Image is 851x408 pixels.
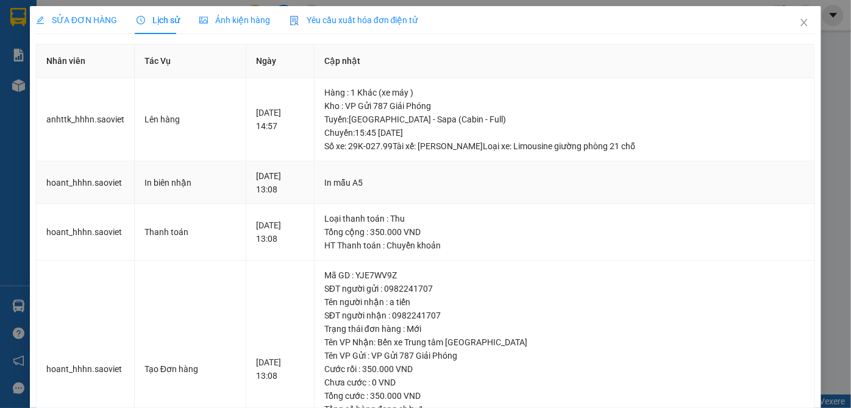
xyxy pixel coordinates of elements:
div: Mã GD : YJE7WV9Z [324,269,805,282]
td: anhttk_hhhn.saoviet [37,78,135,161]
div: Kho : VP Gửi 787 Giải Phóng [324,99,805,113]
th: Tác Vụ [135,44,246,78]
span: edit [36,16,45,24]
div: [DATE] 13:08 [256,219,304,245]
td: hoant_hhhn.saoviet [37,161,135,205]
div: Tên VP Nhận: Bến xe Trung tâm [GEOGRAPHIC_DATA] [324,336,805,349]
button: Close [787,6,821,40]
th: Cập nhật [315,44,815,78]
div: Tuyến : [GEOGRAPHIC_DATA] - Sapa (Cabin - Full) Chuyến: 15:45 [DATE] Số xe: 29K-027.99 Tài xế: [P... [324,113,805,153]
span: Ảnh kiện hàng [199,15,270,25]
div: Hàng : 1 Khác (xe máy ) [324,86,805,99]
div: HT Thanh toán : Chuyển khoản [324,239,805,252]
div: Lên hàng [144,113,236,126]
span: close [799,18,809,27]
div: Loại thanh toán : Thu [324,212,805,225]
div: [DATE] 13:08 [256,169,304,196]
div: Thanh toán [144,225,236,239]
div: [DATE] 14:57 [256,106,304,133]
div: Tổng cước : 350.000 VND [324,389,805,403]
th: Nhân viên [37,44,135,78]
span: Yêu cầu xuất hóa đơn điện tử [290,15,418,25]
div: Chưa cước : 0 VND [324,376,805,389]
th: Ngày [246,44,315,78]
div: SĐT người gửi : 0982241707 [324,282,805,295]
td: hoant_hhhn.saoviet [37,204,135,261]
div: Trạng thái đơn hàng : Mới [324,322,805,336]
span: Lịch sử [137,15,180,25]
div: Tên người nhận : a tiến [324,295,805,309]
div: In mẫu A5 [324,176,805,189]
div: Tổng cộng : 350.000 VND [324,225,805,239]
span: clock-circle [137,16,145,24]
span: picture [199,16,208,24]
div: In biên nhận [144,176,236,189]
div: Tạo Đơn hàng [144,362,236,376]
div: SĐT người nhận : 0982241707 [324,309,805,322]
div: [DATE] 13:08 [256,356,304,382]
div: Cước rồi : 350.000 VND [324,362,805,376]
span: SỬA ĐƠN HÀNG [36,15,117,25]
img: icon [290,16,299,26]
div: Tên VP Gửi : VP Gửi 787 Giải Phóng [324,349,805,362]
